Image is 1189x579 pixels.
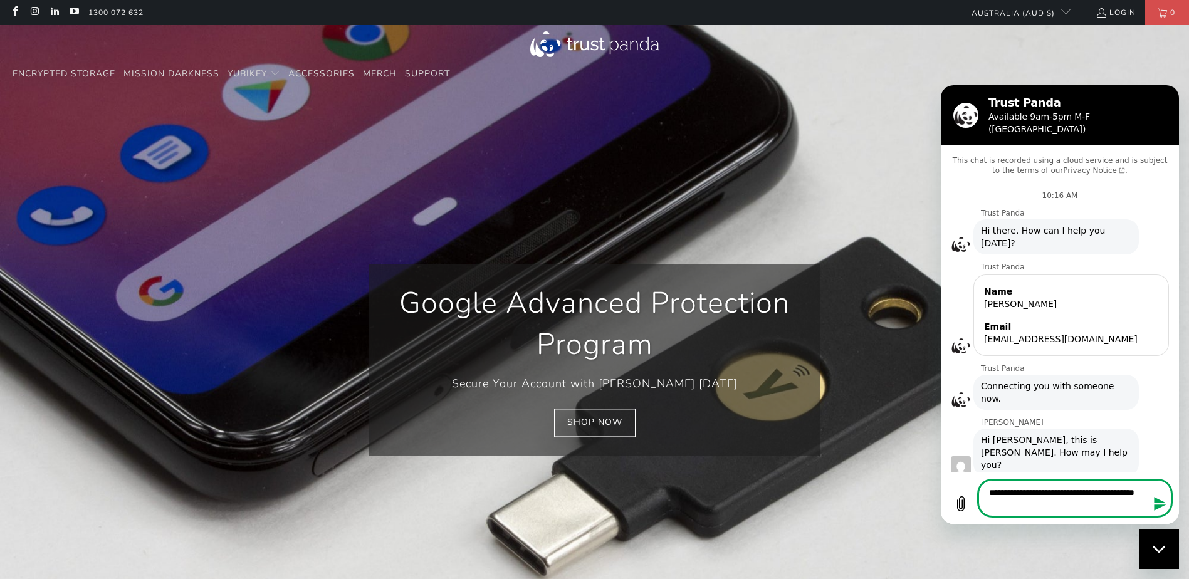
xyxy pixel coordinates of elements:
[228,60,280,89] summary: YubiKey
[405,68,450,80] span: Support
[530,31,659,57] img: Trust Panda Australia
[941,85,1179,524] iframe: Messaging window
[363,60,397,89] a: Merch
[228,68,267,80] span: YubiKey
[388,375,802,393] p: Secure Your Account with [PERSON_NAME] [DATE]
[288,68,355,80] span: Accessories
[1145,60,1176,87] button: Search
[13,68,115,80] span: Encrypted Storage
[1064,60,1176,87] input: Search...
[123,60,219,89] a: Mission Darkness
[554,409,636,437] a: Shop Now
[88,6,144,19] a: 1300 072 632
[9,8,20,18] a: Trust Panda Australia on Facebook
[13,60,115,89] a: Encrypted Storage
[388,283,802,366] p: Google Advanced Protection Program
[68,8,79,18] a: Trust Panda Australia on YouTube
[123,68,219,80] span: Mission Darkness
[1139,529,1179,569] iframe: Button to launch messaging window, conversation in progress
[13,60,450,89] nav: Translation missing: en.navigation.header.main_nav
[1096,6,1136,19] a: Login
[288,60,355,89] a: Accessories
[405,60,450,89] a: Support
[363,68,397,80] span: Merch
[49,8,60,18] a: Trust Panda Australia on LinkedIn
[29,8,39,18] a: Trust Panda Australia on Instagram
